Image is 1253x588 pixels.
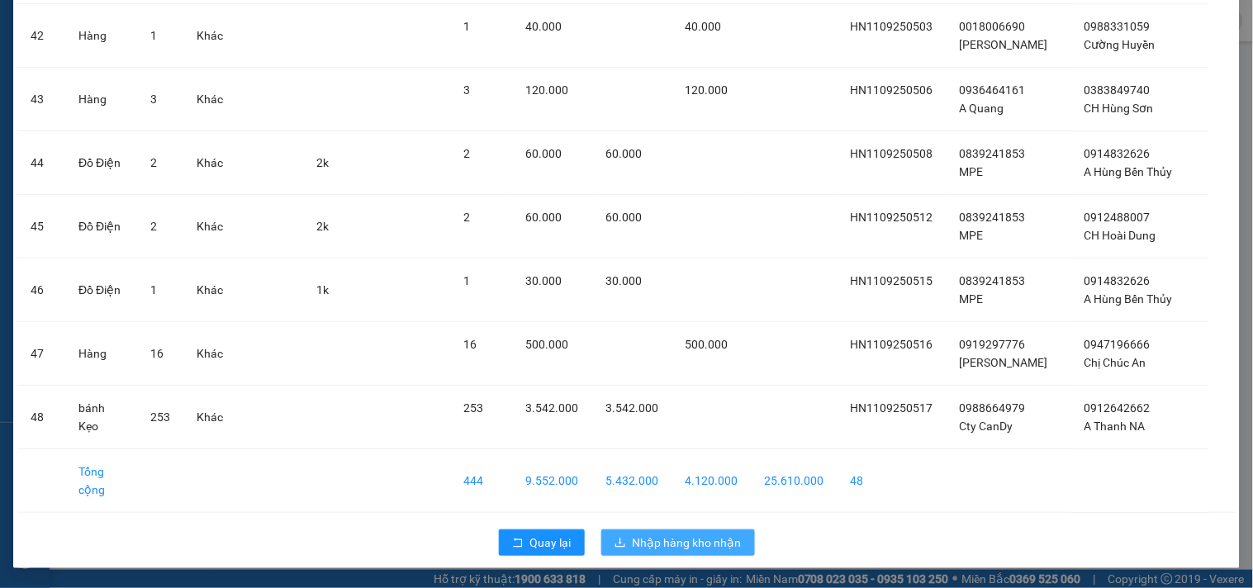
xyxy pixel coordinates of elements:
span: 60.000 [525,211,562,224]
span: 0936464161 [960,83,1026,97]
td: 48 [838,449,947,513]
span: CH Hùng Sơn [1085,102,1154,115]
td: 43 [17,68,65,131]
span: A Hùng Bến Thủy [1085,165,1173,178]
span: 30.000 [525,274,562,287]
td: Khác [183,195,236,258]
td: 4.120.000 [672,449,752,513]
span: Quay lại [530,533,572,552]
span: 60.000 [525,147,562,160]
span: 2 [463,211,470,224]
span: 500.000 [525,338,568,351]
span: 2 [150,220,157,233]
span: 0988331059 [1085,20,1151,33]
span: Cường Huyền [1085,38,1156,51]
td: Khác [183,386,236,449]
span: 16 [150,347,164,360]
span: download [615,537,626,550]
span: rollback [512,537,524,550]
span: 0919297776 [960,338,1026,351]
td: Đồ Điện [65,195,137,258]
span: 3 [150,92,157,106]
button: rollbackQuay lại [499,529,585,556]
td: Khác [183,68,236,131]
span: [PERSON_NAME] [960,38,1048,51]
span: HN1109250506 [851,83,933,97]
span: 3.542.000 [606,401,659,415]
span: 2k [317,156,330,169]
span: 2 [463,147,470,160]
span: 1 [463,274,470,287]
span: Chị Chúc An [1085,356,1146,369]
span: 0018006690 [960,20,1026,33]
button: downloadNhập hàng kho nhận [601,529,755,556]
span: 0912488007 [1085,211,1151,224]
span: 253 [150,410,170,424]
span: 0947196666 [1085,338,1151,351]
span: 1 [150,29,157,42]
span: 3.542.000 [525,401,578,415]
td: 42 [17,4,65,68]
td: 9.552.000 [512,449,593,513]
span: 253 [463,401,483,415]
td: Khác [183,131,236,195]
td: Hàng [65,68,137,131]
td: Hàng [65,4,137,68]
span: 0839241853 [960,147,1026,160]
span: 0914832626 [1085,147,1151,160]
td: Hàng [65,322,137,386]
td: Khác [183,258,236,322]
span: 0839241853 [960,211,1026,224]
td: 48 [17,386,65,449]
span: HN1109250517 [851,401,933,415]
td: 5.432.000 [593,449,672,513]
td: 47 [17,322,65,386]
span: HN1109250515 [851,274,933,287]
span: 60.000 [606,211,643,224]
span: Cty CanDy [960,420,1013,433]
span: 2k [317,220,330,233]
td: Đồ Điện [65,258,137,322]
span: A Hùng Bến Thủy [1085,292,1173,306]
span: HN1109250516 [851,338,933,351]
span: 1 [463,20,470,33]
td: 45 [17,195,65,258]
span: 0988664979 [960,401,1026,415]
span: 16 [463,338,477,351]
td: Khác [183,322,236,386]
span: Nhập hàng kho nhận [633,533,742,552]
span: CH Hoài Dung [1085,229,1156,242]
span: 1k [317,283,330,296]
span: 40.000 [686,20,722,33]
span: 60.000 [606,147,643,160]
span: 0383849740 [1085,83,1151,97]
td: Khác [183,4,236,68]
span: [PERSON_NAME] [960,356,1048,369]
span: 0914832626 [1085,274,1151,287]
span: HN1109250512 [851,211,933,224]
span: MPE [960,292,984,306]
span: 500.000 [686,338,729,351]
span: 0912642662 [1085,401,1151,415]
span: A Thanh NA [1085,420,1146,433]
td: bánh Kẹo [65,386,137,449]
span: 1 [150,283,157,296]
td: 44 [17,131,65,195]
span: HN1109250503 [851,20,933,33]
span: 120.000 [686,83,729,97]
span: HN1109250508 [851,147,933,160]
td: 444 [450,449,512,513]
span: 40.000 [525,20,562,33]
span: 0839241853 [960,274,1026,287]
span: 3 [463,83,470,97]
td: 46 [17,258,65,322]
span: MPE [960,229,984,242]
span: MPE [960,165,984,178]
span: 120.000 [525,83,568,97]
span: 30.000 [606,274,643,287]
span: 2 [150,156,157,169]
span: A Quang [960,102,1004,115]
td: Đồ Điện [65,131,137,195]
td: 25.610.000 [752,449,838,513]
td: Tổng cộng [65,449,137,513]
